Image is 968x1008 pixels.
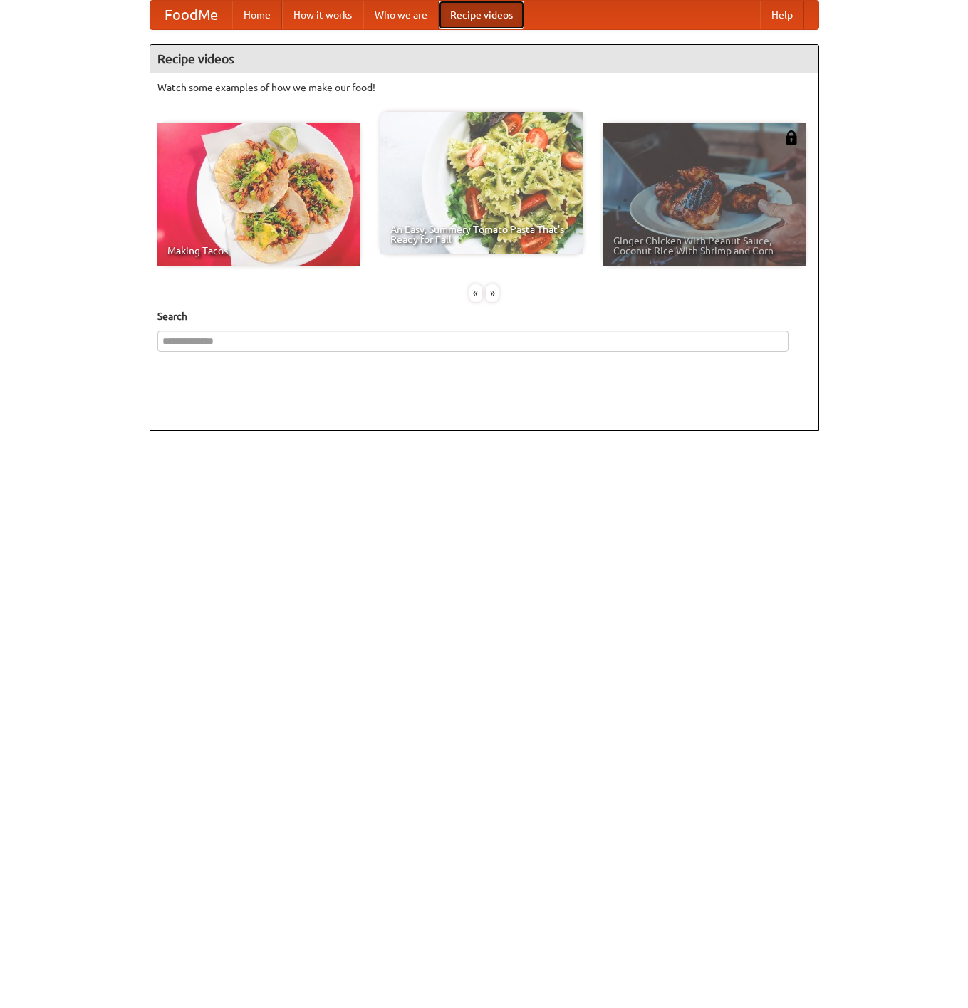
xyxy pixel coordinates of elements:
div: » [486,284,499,302]
a: Home [232,1,282,29]
div: « [469,284,482,302]
h4: Recipe videos [150,45,818,73]
a: Recipe videos [439,1,524,29]
h5: Search [157,309,811,323]
p: Watch some examples of how we make our food! [157,80,811,95]
span: An Easy, Summery Tomato Pasta That's Ready for Fall [390,224,573,244]
a: An Easy, Summery Tomato Pasta That's Ready for Fall [380,112,583,254]
a: Making Tacos [157,123,360,266]
a: Who we are [363,1,439,29]
a: How it works [282,1,363,29]
span: Making Tacos [167,246,350,256]
a: Help [760,1,804,29]
a: FoodMe [150,1,232,29]
img: 483408.png [784,130,798,145]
